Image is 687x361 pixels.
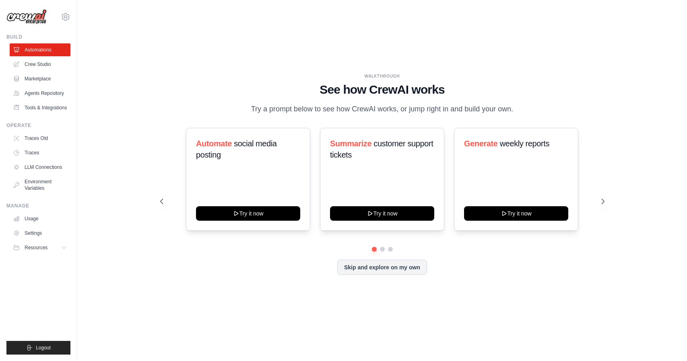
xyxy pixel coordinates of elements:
span: Automate [196,139,232,148]
button: Logout [6,341,70,355]
button: Try it now [464,206,568,221]
a: Environment Variables [10,175,70,195]
a: Marketplace [10,72,70,85]
span: Resources [25,244,47,251]
img: Logo [6,9,47,25]
button: Try it now [330,206,434,221]
span: social media posting [196,139,277,159]
a: Tools & Integrations [10,101,70,114]
span: customer support tickets [330,139,433,159]
span: Summarize [330,139,371,148]
div: 聊天小工具 [647,322,687,361]
a: Settings [10,227,70,240]
a: Automations [10,43,70,56]
span: Generate [464,139,498,148]
div: WALKTHROUGH [160,73,604,79]
a: Crew Studio [10,58,70,71]
div: Build [6,34,70,40]
a: Usage [10,212,70,225]
div: Operate [6,122,70,129]
button: Try it now [196,206,300,221]
button: Resources [10,241,70,254]
p: Try a prompt below to see how CrewAI works, or jump right in and build your own. [247,103,518,115]
a: Traces Old [10,132,70,145]
h1: See how CrewAI works [160,82,604,97]
span: weekly reports [500,139,549,148]
a: Traces [10,146,70,159]
div: Manage [6,203,70,209]
a: Agents Repository [10,87,70,100]
iframe: Chat Widget [647,322,687,361]
button: Skip and explore on my own [337,260,427,275]
a: LLM Connections [10,161,70,174]
span: Logout [36,345,51,351]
